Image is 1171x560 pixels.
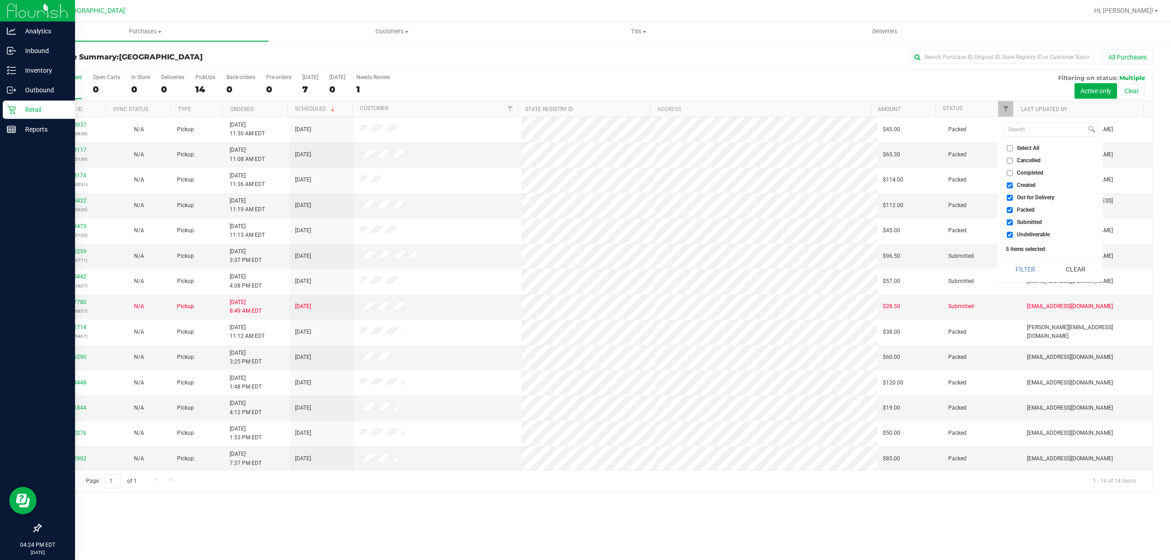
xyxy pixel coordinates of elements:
[134,150,144,159] button: N/A
[93,74,120,80] div: Open Carts
[134,252,144,261] button: N/A
[266,84,291,95] div: 0
[61,430,86,436] a: 11850276
[948,379,967,387] span: Packed
[61,223,86,229] a: 11983473
[195,74,215,80] div: PickUps
[883,353,900,362] span: $60.00
[883,379,903,387] span: $120.00
[134,353,144,362] button: N/A
[948,429,967,437] span: Packed
[7,46,16,55] inline-svg: Inbound
[134,429,144,437] button: N/A
[7,27,16,36] inline-svg: Analytics
[61,379,86,386] a: 11974448
[295,404,311,412] span: [DATE]
[883,201,903,210] span: $112.00
[295,328,311,336] span: [DATE]
[7,105,16,114] inline-svg: Retail
[78,474,144,488] span: Page of 1
[1058,74,1117,81] span: Filtering on status:
[230,425,262,442] span: [DATE] 1:53 PM EDT
[22,27,269,36] span: Purchases
[295,150,311,159] span: [DATE]
[230,323,265,341] span: [DATE] 11:12 AM EDT
[1027,429,1113,437] span: [EMAIL_ADDRESS][DOMAIN_NAME]
[515,22,762,41] a: Tills
[948,252,974,261] span: Submitted
[302,84,318,95] div: 7
[4,549,71,556] p: [DATE]
[1007,170,1013,176] input: Completed
[295,106,337,112] a: Scheduled
[61,299,86,305] a: 11977780
[295,125,311,134] span: [DATE]
[16,124,71,135] p: Reports
[948,125,967,134] span: Packed
[22,22,269,41] a: Purchases
[1074,83,1117,99] button: Active only
[16,26,71,37] p: Analytics
[177,353,194,362] span: Pickup
[177,302,194,311] span: Pickup
[883,150,900,159] span: $65.30
[356,84,390,95] div: 1
[948,302,974,311] span: Submitted
[230,399,262,416] span: [DATE] 4:12 PM EDT
[134,379,144,387] button: N/A
[503,101,518,117] a: Filter
[161,84,184,95] div: 0
[177,226,194,235] span: Pickup
[134,379,144,386] span: Not Applicable
[998,101,1013,117] a: Filter
[134,253,144,259] span: Not Applicable
[943,105,962,112] a: Status
[650,101,870,117] th: Address
[7,125,16,134] inline-svg: Reports
[61,122,86,128] a: 11983037
[177,150,194,159] span: Pickup
[134,126,144,133] span: Not Applicable
[230,106,254,112] a: Ordered
[40,53,411,61] h3: Purchase Summary:
[295,454,311,463] span: [DATE]
[177,252,194,261] span: Pickup
[295,201,311,210] span: [DATE]
[1007,207,1013,213] input: Packed
[230,146,265,163] span: [DATE] 11:08 AM EDT
[948,454,967,463] span: Packed
[134,455,144,462] span: Not Applicable
[266,74,291,80] div: Pre-orders
[230,171,265,189] span: [DATE] 11:36 AM EDT
[1007,158,1013,164] input: Cancelled
[883,125,900,134] span: $45.00
[7,66,16,75] inline-svg: Inventory
[230,349,262,366] span: [DATE] 3:25 PM EDT
[16,85,71,96] p: Outbound
[295,379,311,387] span: [DATE]
[883,176,903,184] span: $114.00
[883,302,900,311] span: $28.50
[134,125,144,134] button: N/A
[883,429,900,437] span: $50.00
[948,226,967,235] span: Packed
[134,176,144,183] span: Not Applicable
[61,172,86,179] a: 11983174
[230,247,262,265] span: [DATE] 3:37 PM EDT
[360,105,388,112] a: Customer
[1017,170,1043,176] span: Completed
[356,74,390,80] div: Needs Review
[134,454,144,463] button: N/A
[1007,182,1013,188] input: Created
[61,405,86,411] a: 11881844
[1027,454,1113,463] span: [EMAIL_ADDRESS][DOMAIN_NAME]
[1006,246,1095,252] div: 5 items selected
[62,7,125,15] span: [GEOGRAPHIC_DATA]
[134,302,144,311] button: N/A
[295,277,311,286] span: [DATE]
[1017,158,1041,163] span: Cancelled
[269,27,515,36] span: Customers
[177,454,194,463] span: Pickup
[105,474,121,488] input: 1
[1021,106,1067,112] a: Last Updated By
